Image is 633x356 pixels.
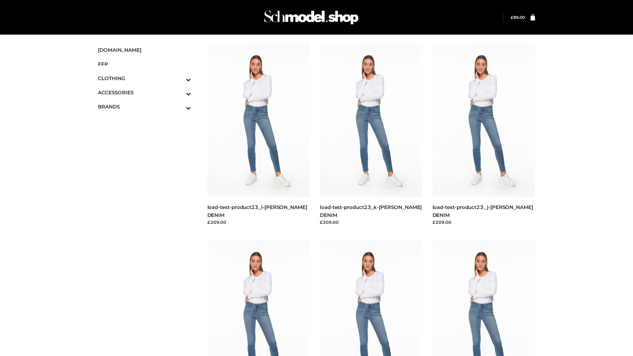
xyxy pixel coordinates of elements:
bdi: 89.00 [511,15,525,20]
button: Toggle Submenu [168,71,191,85]
button: Toggle Submenu [168,85,191,100]
span: CLOTHING [98,74,191,82]
div: £209.00 [207,219,310,225]
a: CLOTHINGToggle Submenu [98,71,191,85]
a: ACCESSORIESToggle Submenu [98,85,191,100]
span: BRANDS [98,103,191,110]
a: load-test-product23_l-[PERSON_NAME] DENIM [207,204,307,218]
div: £209.00 [433,219,535,225]
a: load-test-product23_k-[PERSON_NAME] DENIM [320,204,422,218]
div: £209.00 [320,219,423,225]
button: Toggle Submenu [168,100,191,114]
span: FFP [98,60,191,68]
span: [DOMAIN_NAME] [98,46,191,54]
a: FFP [98,57,191,71]
a: [DOMAIN_NAME] [98,43,191,57]
a: BRANDSToggle Submenu [98,100,191,114]
img: Schmodel Admin 964 [262,4,361,30]
a: load-test-product23_j-[PERSON_NAME] DENIM [433,204,533,218]
span: £ [511,15,513,20]
a: £89.00 [511,15,525,20]
span: ACCESSORIES [98,89,191,96]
